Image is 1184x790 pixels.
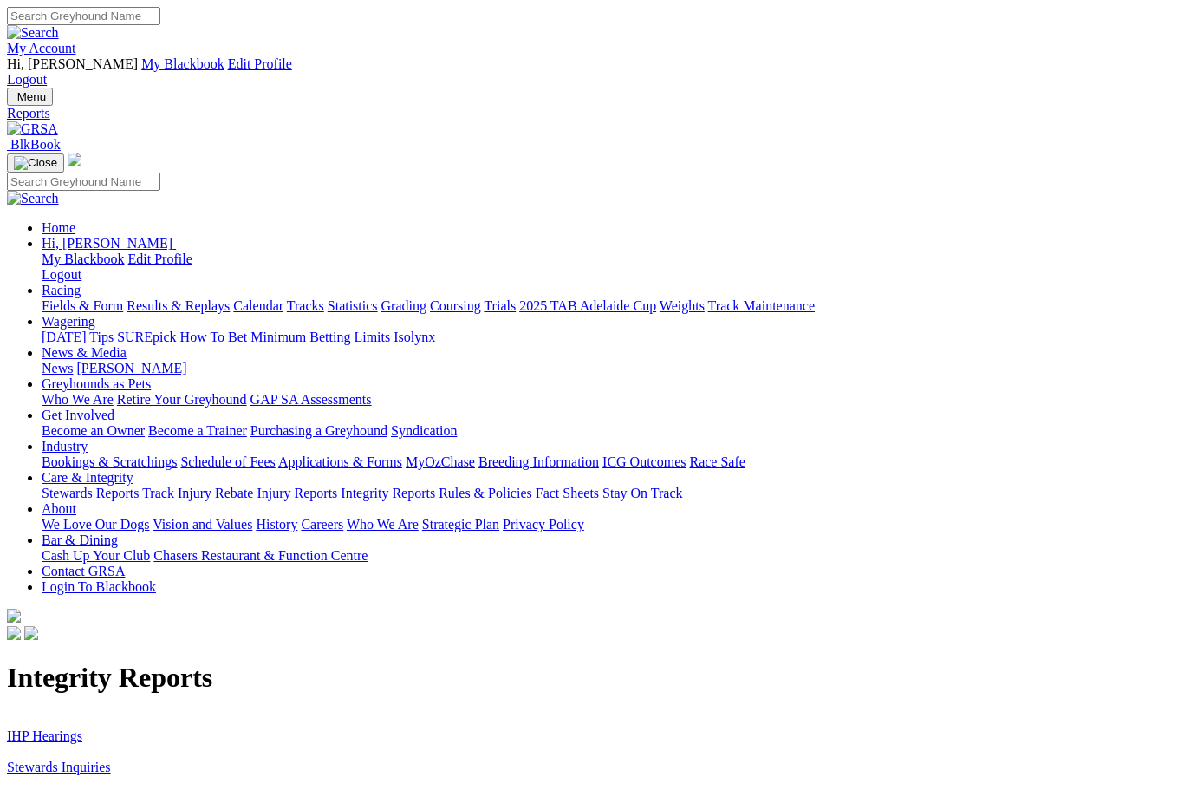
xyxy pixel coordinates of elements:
a: Coursing [430,298,481,313]
div: Greyhounds as Pets [42,392,1177,408]
a: Fact Sheets [536,486,599,500]
h1: Integrity Reports [7,662,1177,694]
a: Breeding Information [478,454,599,469]
a: Get Involved [42,408,114,422]
a: Statistics [328,298,378,313]
a: Applications & Forms [278,454,402,469]
a: Fields & Form [42,298,123,313]
a: Stewards Inquiries [7,760,111,774]
a: Schedule of Fees [180,454,275,469]
a: Syndication [391,423,457,438]
a: Tracks [287,298,324,313]
a: Privacy Policy [503,517,584,532]
span: Hi, [PERSON_NAME] [7,56,138,71]
a: Greyhounds as Pets [42,376,151,391]
a: SUREpick [117,330,176,344]
a: Become a Trainer [148,423,247,438]
a: Hi, [PERSON_NAME] [42,236,176,251]
a: Who We Are [42,392,114,407]
img: Search [7,25,59,41]
div: Racing [42,298,1177,314]
img: GRSA [7,121,58,137]
a: About [42,501,76,516]
img: facebook.svg [7,626,21,640]
div: Wagering [42,330,1177,345]
span: Hi, [PERSON_NAME] [42,236,172,251]
div: News & Media [42,361,1177,376]
a: Isolynx [394,330,435,344]
a: Edit Profile [128,251,192,266]
a: Care & Integrity [42,470,133,485]
a: Careers [301,517,343,532]
a: [PERSON_NAME] [76,361,186,375]
a: Minimum Betting Limits [250,330,390,344]
a: Weights [660,298,705,313]
a: My Blackbook [42,251,125,266]
a: We Love Our Dogs [42,517,149,532]
a: Grading [381,298,426,313]
a: Cash Up Your Club [42,548,150,563]
a: Retire Your Greyhound [117,392,247,407]
a: Stewards Reports [42,486,139,500]
a: Logout [42,267,81,282]
div: Get Involved [42,423,1177,439]
a: MyOzChase [406,454,475,469]
input: Search [7,173,160,191]
a: Edit Profile [228,56,292,71]
a: BlkBook [7,137,61,152]
a: Logout [7,72,47,87]
a: Become an Owner [42,423,145,438]
a: Wagering [42,314,95,329]
a: My Account [7,41,76,55]
img: Close [14,156,57,170]
button: Toggle navigation [7,88,53,106]
a: Stay On Track [602,486,682,500]
a: My Blackbook [141,56,224,71]
div: Industry [42,454,1177,470]
a: Racing [42,283,81,297]
a: Who We Are [347,517,419,532]
div: About [42,517,1177,532]
a: Injury Reports [257,486,337,500]
a: Vision and Values [153,517,252,532]
a: Contact GRSA [42,564,125,578]
a: IHP Hearings [7,728,82,743]
button: Toggle navigation [7,153,64,173]
a: Track Maintenance [708,298,815,313]
a: Trials [484,298,516,313]
a: Bookings & Scratchings [42,454,177,469]
a: [DATE] Tips [42,330,114,344]
img: logo-grsa-white.png [68,153,81,166]
a: History [256,517,297,532]
input: Search [7,7,160,25]
a: 2025 TAB Adelaide Cup [519,298,656,313]
a: News [42,361,73,375]
a: Reports [7,106,1177,121]
a: Rules & Policies [439,486,532,500]
a: ICG Outcomes [602,454,686,469]
a: Purchasing a Greyhound [250,423,387,438]
a: GAP SA Assessments [250,392,372,407]
img: logo-grsa-white.png [7,609,21,623]
a: Chasers Restaurant & Function Centre [153,548,368,563]
a: Industry [42,439,88,454]
a: Calendar [233,298,283,313]
a: Track Injury Rebate [142,486,253,500]
span: BlkBook [10,137,61,152]
div: My Account [7,56,1177,88]
a: Integrity Reports [341,486,435,500]
a: How To Bet [180,330,248,344]
a: Race Safe [689,454,745,469]
span: Menu [17,90,46,103]
img: twitter.svg [24,626,38,640]
a: News & Media [42,345,127,360]
a: Home [42,220,75,235]
div: Bar & Dining [42,548,1177,564]
img: Search [7,191,59,206]
a: Strategic Plan [422,517,499,532]
div: Hi, [PERSON_NAME] [42,251,1177,283]
a: Login To Blackbook [42,579,156,594]
a: Results & Replays [127,298,230,313]
div: Care & Integrity [42,486,1177,501]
